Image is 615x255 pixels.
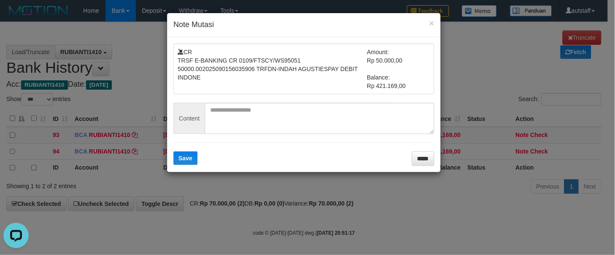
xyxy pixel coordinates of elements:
td: Amount: Rp 50.000,00 Balance: Rp 421.169,00 [367,48,431,90]
span: Save [179,155,192,162]
button: Open LiveChat chat widget [3,3,29,29]
button: × [429,19,434,27]
h4: Note Mutasi [173,19,434,30]
span: Content [173,103,205,134]
td: CR TRSF E-BANKING CR 0109/FTSCY/WS95051 50000.002025090156035906 TRFDN-INDAH AGUSTIESPAY DEBIT IN... [178,48,367,90]
button: Save [173,151,198,165]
